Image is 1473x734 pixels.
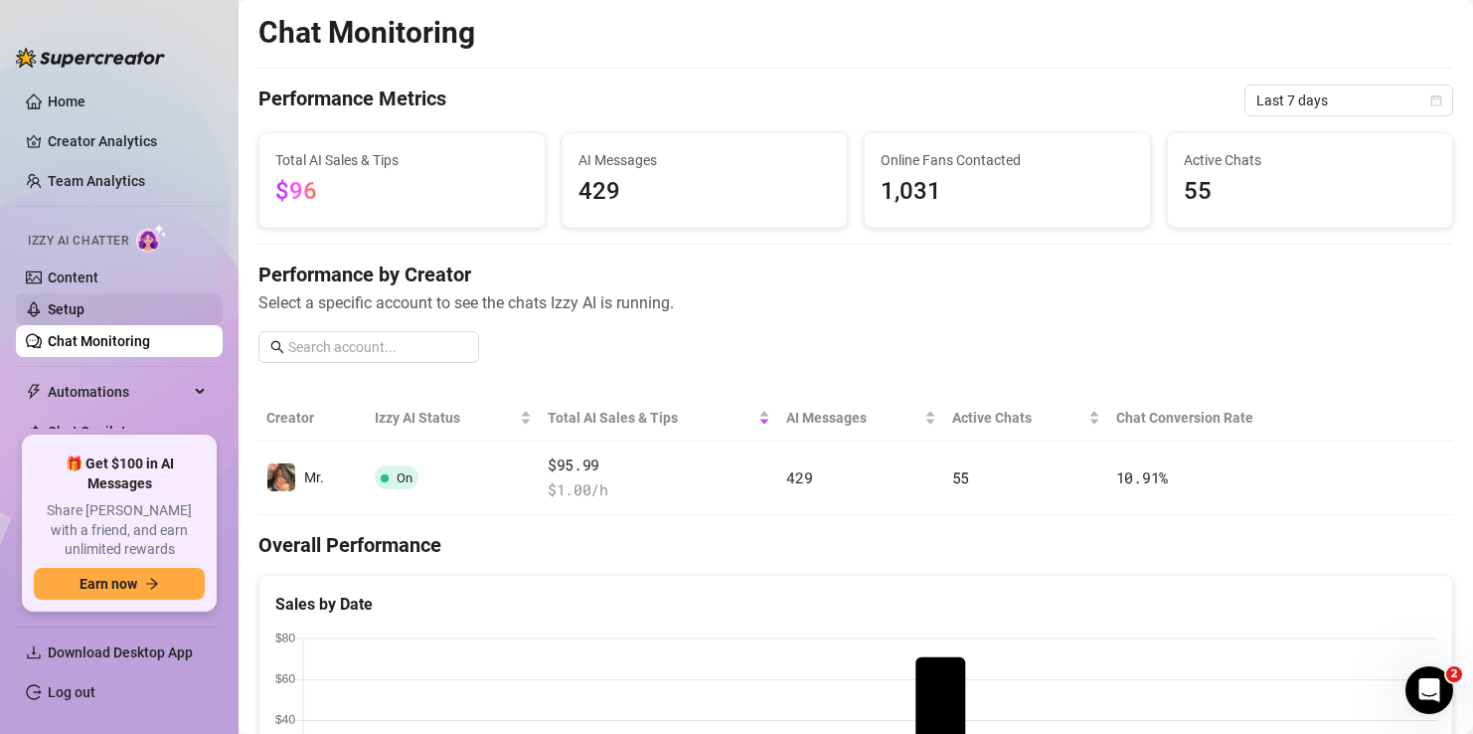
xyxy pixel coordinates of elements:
th: AI Messages [778,395,944,442]
span: Select a specific account to see the chats Izzy AI is running. [258,290,1453,315]
span: 55 [1184,173,1437,211]
h4: Performance Metrics [258,85,446,116]
iframe: Intercom live chat [1405,666,1453,714]
span: thunderbolt [26,384,42,400]
span: $96 [275,177,317,205]
span: 429 [578,173,832,211]
h4: Performance by Creator [258,261,1453,288]
span: 2 [1446,666,1462,682]
a: Content [48,270,98,285]
a: Setup [48,301,84,317]
span: AI Messages [578,149,832,171]
a: Team Analytics [48,173,145,189]
span: 429 [786,467,812,487]
a: Log out [48,684,95,700]
h2: Chat Monitoring [258,14,475,52]
span: Share [PERSON_NAME] with a friend, and earn unlimited rewards [34,501,205,560]
th: Active Chats [944,395,1108,442]
span: $95.99 [548,454,770,477]
span: 🎁 Get $100 in AI Messages [34,455,205,493]
span: Chat Copilot [48,416,189,448]
span: 1,031 [881,173,1134,211]
span: Izzy AI Status [375,407,516,429]
span: search [270,340,284,354]
div: Sales by Date [275,592,1436,617]
span: Total AI Sales & Tips [275,149,529,171]
span: Last 7 days [1256,86,1441,115]
img: AI Chatter [136,224,167,253]
span: 10.91 % [1116,467,1168,487]
span: Active Chats [1184,149,1437,171]
span: Earn now [80,576,137,592]
span: Online Fans Contacted [881,149,1134,171]
span: 55 [952,467,969,487]
img: Mr. [267,463,295,491]
th: Creator [258,395,367,442]
img: logo-BBDzfeDw.svg [16,48,165,68]
span: AI Messages [786,407,920,429]
span: Active Chats [952,407,1084,429]
span: calendar [1430,94,1442,106]
img: Chat Copilot [26,425,39,439]
th: Total AI Sales & Tips [540,395,778,442]
span: On [397,470,412,485]
span: download [26,644,42,660]
a: Chat Monitoring [48,333,150,349]
span: Izzy AI Chatter [28,232,128,251]
a: Home [48,93,85,109]
span: Download Desktop App [48,644,193,660]
span: Mr. [304,469,324,485]
input: Search account... [288,336,467,358]
span: arrow-right [145,577,159,591]
span: $ 1.00 /h [548,478,770,502]
th: Chat Conversion Rate [1108,395,1334,442]
span: Total AI Sales & Tips [548,407,754,429]
th: Izzy AI Status [367,395,540,442]
a: Creator Analytics [48,125,207,157]
h4: Overall Performance [258,531,1453,559]
button: Earn nowarrow-right [34,568,205,600]
span: Automations [48,376,189,408]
